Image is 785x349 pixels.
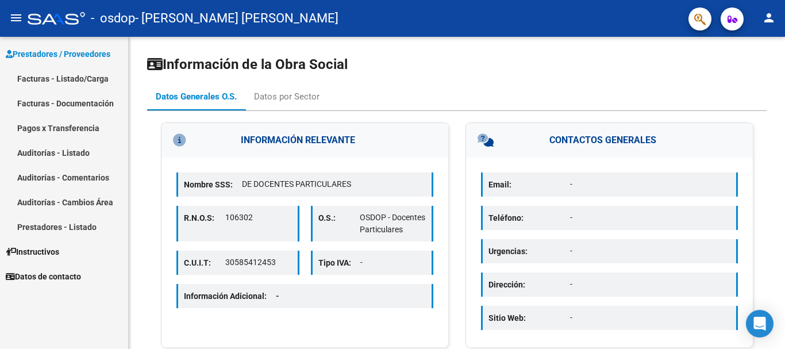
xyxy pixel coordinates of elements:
[6,246,59,258] span: Instructivos
[746,310,774,338] div: Open Intercom Messenger
[570,212,730,224] p: -
[161,123,448,158] h3: INFORMACIÓN RELEVANTE
[9,11,23,25] mat-icon: menu
[225,256,291,269] p: 30585412453
[318,256,360,269] p: Tipo IVA:
[147,55,767,74] h1: Información de la Obra Social
[488,312,570,324] p: Sitio Web:
[466,123,753,158] h3: CONTACTOS GENERALES
[762,11,776,25] mat-icon: person
[488,178,570,191] p: Email:
[156,90,237,103] div: Datos Generales O.S.
[184,290,288,302] p: Información Adicional:
[570,278,730,290] p: -
[91,6,135,31] span: - osdop
[276,292,279,301] span: -
[6,270,81,283] span: Datos de contacto
[135,6,338,31] span: - [PERSON_NAME] [PERSON_NAME]
[360,212,426,236] p: OSDOP - Docentes Particulares
[6,48,110,60] span: Prestadores / Proveedores
[570,312,730,324] p: -
[184,212,225,224] p: R.N.O.S:
[488,212,570,224] p: Teléfono:
[242,178,426,190] p: DE DOCENTES PARTICULARES
[570,245,730,257] p: -
[360,256,426,269] p: -
[488,278,570,291] p: Dirección:
[570,178,730,190] p: -
[184,178,242,191] p: Nombre SSS:
[225,212,291,224] p: 106302
[184,256,225,269] p: C.U.I.T:
[488,245,570,258] p: Urgencias:
[318,212,360,224] p: O.S.:
[254,90,320,103] div: Datos por Sector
